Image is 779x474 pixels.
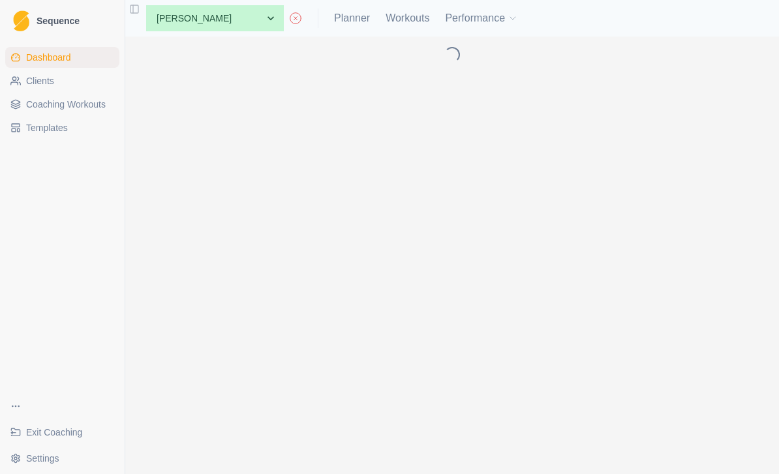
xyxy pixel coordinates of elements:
img: Logo [13,10,29,32]
span: Dashboard [26,51,71,64]
a: Clients [5,70,119,91]
a: Templates [5,117,119,138]
a: Planner [334,10,370,26]
a: Coaching Workouts [5,94,119,115]
a: Exit Coaching [5,422,119,443]
span: Exit Coaching [26,426,82,439]
button: Performance [445,5,518,31]
span: Coaching Workouts [26,98,106,111]
a: Workouts [386,10,429,26]
button: Settings [5,448,119,469]
span: Templates [26,121,68,134]
a: LogoSequence [5,5,119,37]
span: Clients [26,74,54,87]
span: Sequence [37,16,80,25]
a: Dashboard [5,47,119,68]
